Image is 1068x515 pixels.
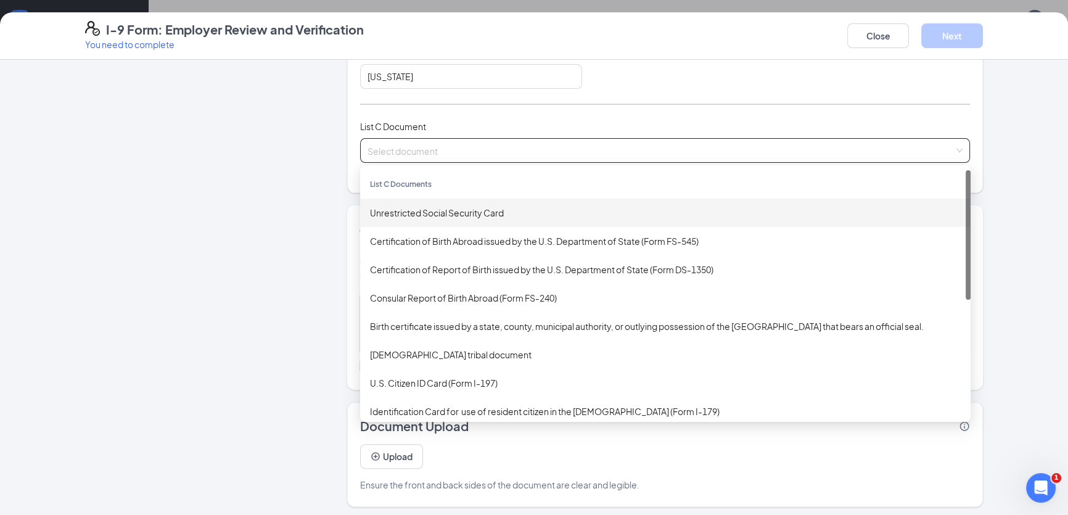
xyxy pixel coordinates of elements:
div: Certification of Birth Abroad issued by the U.S. Department of State (Form FS-545) [370,234,961,248]
button: UploadPlusCircle [360,444,423,469]
span: Document Upload [360,418,469,435]
button: Close [847,23,909,48]
div: [DEMOGRAPHIC_DATA] tribal document [370,348,961,361]
span: List C Document [360,121,426,132]
span: 1 [1051,473,1061,483]
svg: Info [959,421,970,432]
div: Unrestricted Social Security Card [370,206,961,220]
span: Additional information [359,218,493,234]
span: Provide all notes relating employment authorization stamps or receipts, extensions, additional do... [359,256,945,281]
span: Ensure the front and back sides of the document are clear and legible. [360,478,639,492]
svg: PlusCircle [371,451,380,461]
svg: FormI9EVerifyIcon [85,21,100,36]
div: Consular Report of Birth Abroad (Form FS-240) [370,291,961,305]
h4: I-9 Form: Employer Review and Verification [106,21,364,38]
div: Identification Card for use of resident citizen in the [DEMOGRAPHIC_DATA] (Form I-179) [370,405,961,418]
iframe: Intercom live chat [1026,473,1056,503]
div: U.S. Citizen ID Card (Form I-197) [370,376,961,390]
p: You need to complete [85,38,364,51]
div: Birth certificate issued by a state, county, municipal authority, or outlying possession of the [... [370,319,961,333]
div: Certification of Report of Birth issued by the U.S. Department of State (Form DS-1350) [370,263,961,276]
button: Next [921,23,983,48]
span: List C Documents [370,179,432,189]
